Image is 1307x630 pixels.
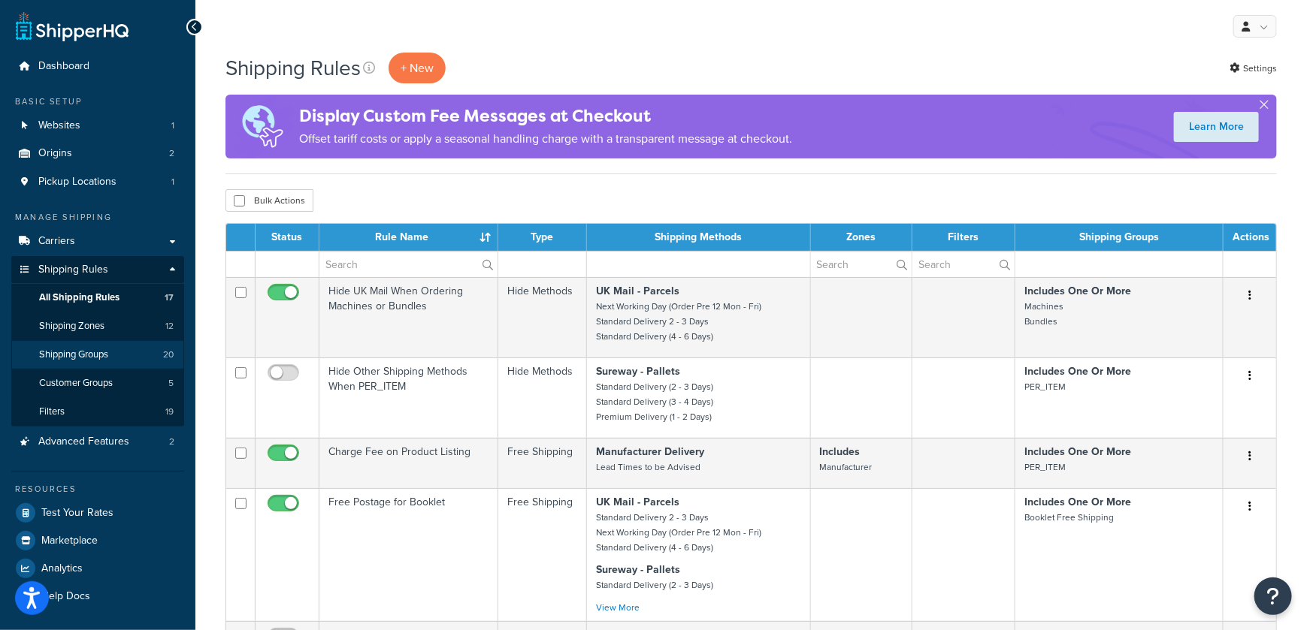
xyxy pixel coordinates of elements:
button: Bulk Actions [225,189,313,212]
span: 12 [165,320,174,333]
h4: Display Custom Fee Messages at Checkout [299,104,792,128]
span: 1 [171,176,174,188]
span: Carriers [38,235,75,248]
th: Rule Name : activate to sort column ascending [319,224,498,251]
a: Dashboard [11,53,184,80]
li: Help Docs [11,583,184,610]
li: Shipping Rules [11,256,184,427]
a: Shipping Groups 20 [11,341,184,369]
a: Websites 1 [11,112,184,140]
a: Analytics [11,555,184,582]
span: 20 [163,348,174,361]
strong: Manufacturer Delivery [596,444,704,460]
strong: Sureway - Pallets [596,562,680,577]
td: Charge Fee on Product Listing [319,438,498,488]
small: PER_ITEM [1024,380,1066,393]
input: Search [811,252,912,277]
td: Hide Methods [498,357,587,438]
div: Manage Shipping [11,211,184,224]
a: Learn More [1174,112,1259,142]
a: Shipping Rules [11,256,184,284]
small: Booklet Free Shipping [1024,511,1114,524]
a: Advanced Features 2 [11,428,184,456]
input: Search [319,252,498,277]
strong: Includes [820,444,861,460]
strong: Includes One Or More [1024,363,1131,379]
td: Hide UK Mail When Ordering Machines or Bundles [319,277,498,357]
li: All Shipping Rules [11,284,184,312]
th: Actions [1224,224,1276,251]
span: Dashboard [38,60,89,73]
a: View More [596,601,640,614]
small: PER_ITEM [1024,460,1066,474]
small: Machines Bundles [1024,300,1063,328]
a: Marketplace [11,527,184,554]
small: Next Working Day (Order Pre 12 Mon - Fri) Standard Delivery 2 - 3 Days Standard Delivery (4 - 6 D... [596,300,761,343]
th: Status [256,224,319,251]
span: 19 [165,405,174,418]
span: Websites [38,119,80,132]
li: Shipping Groups [11,341,184,369]
img: duties-banner-06bc72dcb5fe05cb3f9472aba00be2ae8eb53ab6f0d8bb03d382ba314ac3c341.png [225,95,299,158]
p: Offset tariff costs or apply a seasonal handling charge with a transparent message at checkout. [299,128,792,149]
span: Marketplace [41,535,98,547]
li: Origins [11,140,184,167]
span: Shipping Zones [39,320,104,333]
span: Shipping Groups [39,348,108,361]
a: Pickup Locations 1 [11,168,184,196]
p: + New [389,53,446,83]
strong: Includes One Or More [1024,283,1131,299]
button: Open Resource Center [1254,577,1292,615]
small: Manufacturer [820,460,873,474]
td: Free Postage for Booklet [319,488,498,621]
span: Shipping Rules [38,264,108,276]
span: 2 [169,147,174,160]
a: Origins 2 [11,140,184,167]
li: Pickup Locations [11,168,184,196]
span: Test Your Rates [41,507,113,520]
small: Standard Delivery 2 - 3 Days Next Working Day (Order Pre 12 Mon - Fri) Standard Delivery (4 - 6 D... [596,511,761,554]
h1: Shipping Rules [225,53,361,83]
a: Shipping Zones 12 [11,312,184,340]
th: Filters [912,224,1015,251]
li: Advanced Features [11,428,184,456]
td: Free Shipping [498,488,587,621]
th: Shipping Methods [587,224,811,251]
div: Basic Setup [11,95,184,108]
th: Type [498,224,587,251]
strong: Includes One Or More [1024,494,1131,510]
a: Filters 19 [11,398,184,426]
li: Customer Groups [11,369,184,397]
span: All Shipping Rules [39,291,120,304]
a: Test Your Rates [11,499,184,526]
a: ShipperHQ Home [16,11,129,41]
strong: Includes One Or More [1024,444,1131,460]
span: Analytics [41,562,83,575]
span: Advanced Features [38,436,129,448]
span: Origins [38,147,72,160]
li: Filters [11,398,184,426]
td: Hide Other Shipping Methods When PER_ITEM [319,357,498,438]
small: Standard Delivery (2 - 3 Days) Standard Delivery (3 - 4 Days) Premium Delivery (1 - 2 Days) [596,380,713,424]
a: Carriers [11,228,184,255]
td: Free Shipping [498,438,587,488]
li: Websites [11,112,184,140]
a: Settings [1230,58,1277,79]
small: Standard Delivery (2 - 3 Days) [596,578,713,592]
div: Resources [11,483,184,496]
span: Pickup Locations [38,176,116,188]
span: Help Docs [41,590,90,603]
th: Zones [811,224,913,251]
a: Customer Groups 5 [11,369,184,397]
input: Search [912,252,1015,277]
li: Shipping Zones [11,312,184,340]
span: 17 [165,291,174,304]
span: 5 [168,377,174,390]
small: Lead Times to be Advised [596,460,700,474]
strong: UK Mail - Parcels [596,494,679,510]
span: 1 [171,119,174,132]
